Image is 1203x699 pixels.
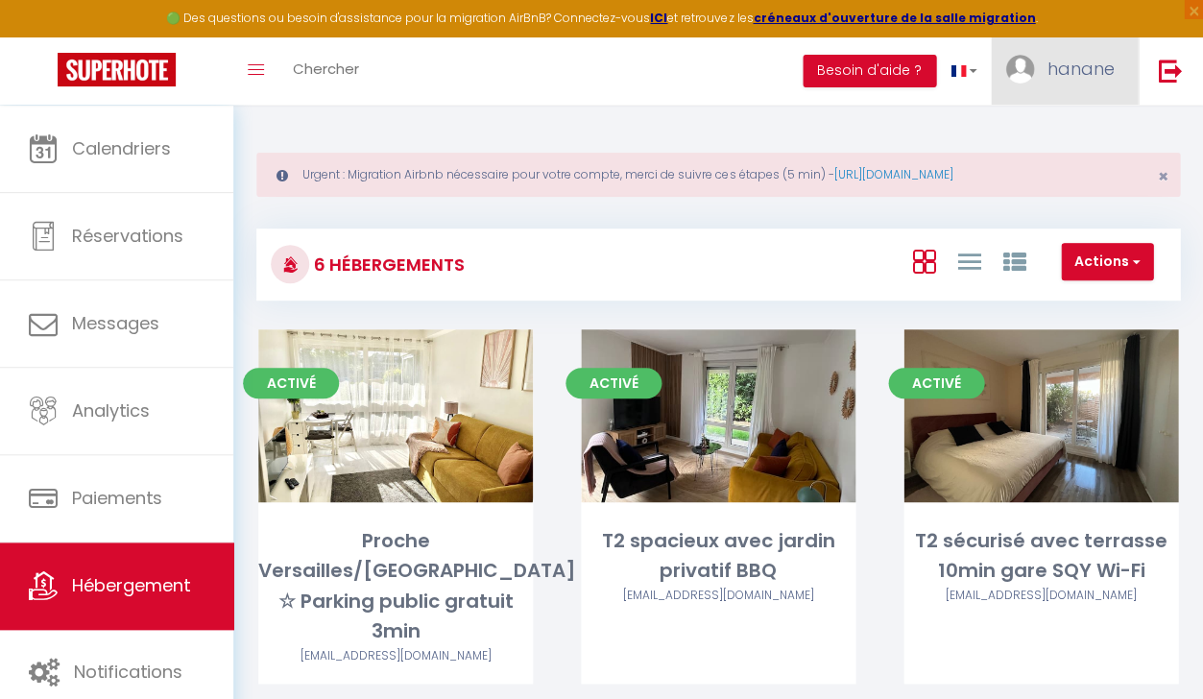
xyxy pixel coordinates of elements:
[753,10,1035,26] a: créneaux d'ouverture de la salle migration
[957,245,980,277] a: Vue en Liste
[903,587,1178,605] div: Airbnb
[1002,245,1025,277] a: Vue par Groupe
[1157,168,1167,185] button: Close
[58,53,176,86] img: Super Booking
[258,647,533,665] div: Airbnb
[991,37,1138,105] a: ... hanane
[72,136,171,160] span: Calendriers
[1061,243,1153,281] button: Actions
[278,37,373,105] a: Chercher
[1157,164,1167,188] span: ×
[72,224,183,248] span: Réservations
[309,243,465,286] h3: 6 Hébergements
[888,368,984,398] span: Activé
[650,10,667,26] a: ICI
[833,166,952,182] a: [URL][DOMAIN_NAME]
[74,660,182,684] span: Notifications
[256,153,1180,197] div: Urgent : Migration Airbnb nécessaire pour votre compte, merci de suivre ces étapes (5 min) -
[1158,59,1182,83] img: logout
[72,398,150,422] span: Analytics
[72,573,190,597] span: Hébergement
[1005,55,1034,84] img: ...
[293,59,359,79] span: Chercher
[258,526,533,647] div: Proche Versailles/[GEOGRAPHIC_DATA] ☆ Parking public gratuit 3min
[803,55,936,87] button: Besoin d'aide ?
[565,368,662,398] span: Activé
[903,526,1178,587] div: T2 sécurisé avec terrasse 10min gare SQY Wi-Fi
[581,526,855,587] div: T2 spacieux avec jardin privatif BBQ
[72,311,159,335] span: Messages
[72,486,162,510] span: Paiements
[581,587,855,605] div: Airbnb
[1047,57,1114,81] span: hanane
[243,368,339,398] span: Activé
[15,8,73,65] button: Ouvrir le widget de chat LiveChat
[912,245,935,277] a: Vue en Box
